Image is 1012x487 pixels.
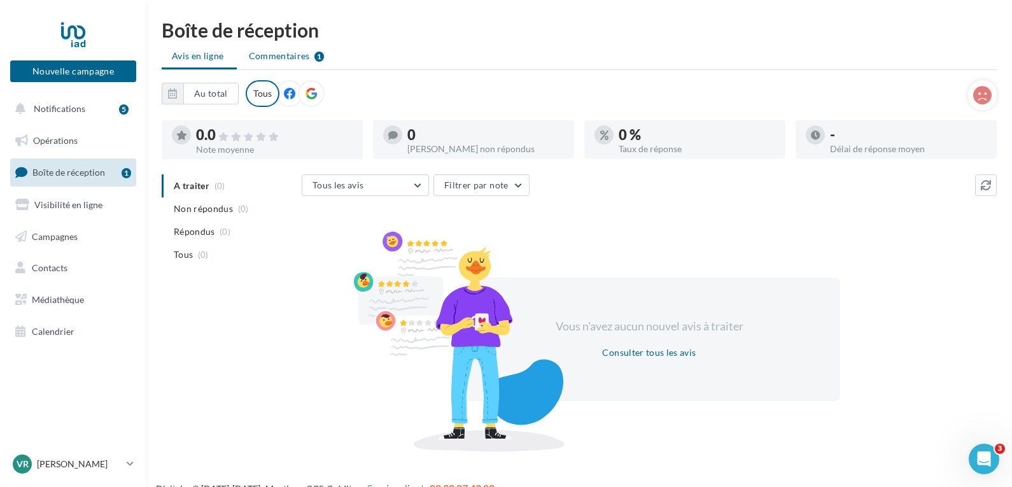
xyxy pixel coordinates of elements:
[8,95,134,122] button: Notifications 5
[8,159,139,186] a: Boîte de réception1
[249,50,310,62] span: Commentaires
[32,230,78,241] span: Campagnes
[10,60,136,82] button: Nouvelle campagne
[8,192,139,218] a: Visibilité en ligne
[162,83,239,104] button: Au total
[37,458,122,470] p: [PERSON_NAME]
[830,145,987,153] div: Délai de réponse moyen
[246,80,279,107] div: Tous
[32,262,67,273] span: Contacts
[174,225,215,238] span: Répondus
[407,128,564,142] div: 0
[8,223,139,250] a: Campagnes
[122,168,131,178] div: 1
[33,135,78,146] span: Opérations
[196,145,353,154] div: Note moyenne
[32,326,74,337] span: Calendrier
[302,174,429,196] button: Tous les avis
[17,458,29,470] span: Vr
[119,104,129,115] div: 5
[220,227,230,237] span: (0)
[174,202,233,215] span: Non répondus
[619,145,775,153] div: Taux de réponse
[8,127,139,154] a: Opérations
[314,52,324,62] div: 1
[8,255,139,281] a: Contacts
[8,318,139,345] a: Calendrier
[238,204,249,214] span: (0)
[10,452,136,476] a: Vr [PERSON_NAME]
[313,180,364,190] span: Tous les avis
[8,286,139,313] a: Médiathèque
[162,20,997,39] div: Boîte de réception
[183,83,239,104] button: Au total
[174,248,193,261] span: Tous
[619,128,775,142] div: 0 %
[198,250,209,260] span: (0)
[34,103,85,114] span: Notifications
[969,444,999,474] iframe: Intercom live chat
[32,294,84,305] span: Médiathèque
[597,345,701,360] button: Consulter tous les avis
[407,145,564,153] div: [PERSON_NAME] non répondus
[34,199,102,210] span: Visibilité en ligne
[830,128,987,142] div: -
[32,167,105,178] span: Boîte de réception
[196,128,353,143] div: 0.0
[995,444,1005,454] span: 3
[433,174,530,196] button: Filtrer par note
[540,318,759,335] div: Vous n'avez aucun nouvel avis à traiter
